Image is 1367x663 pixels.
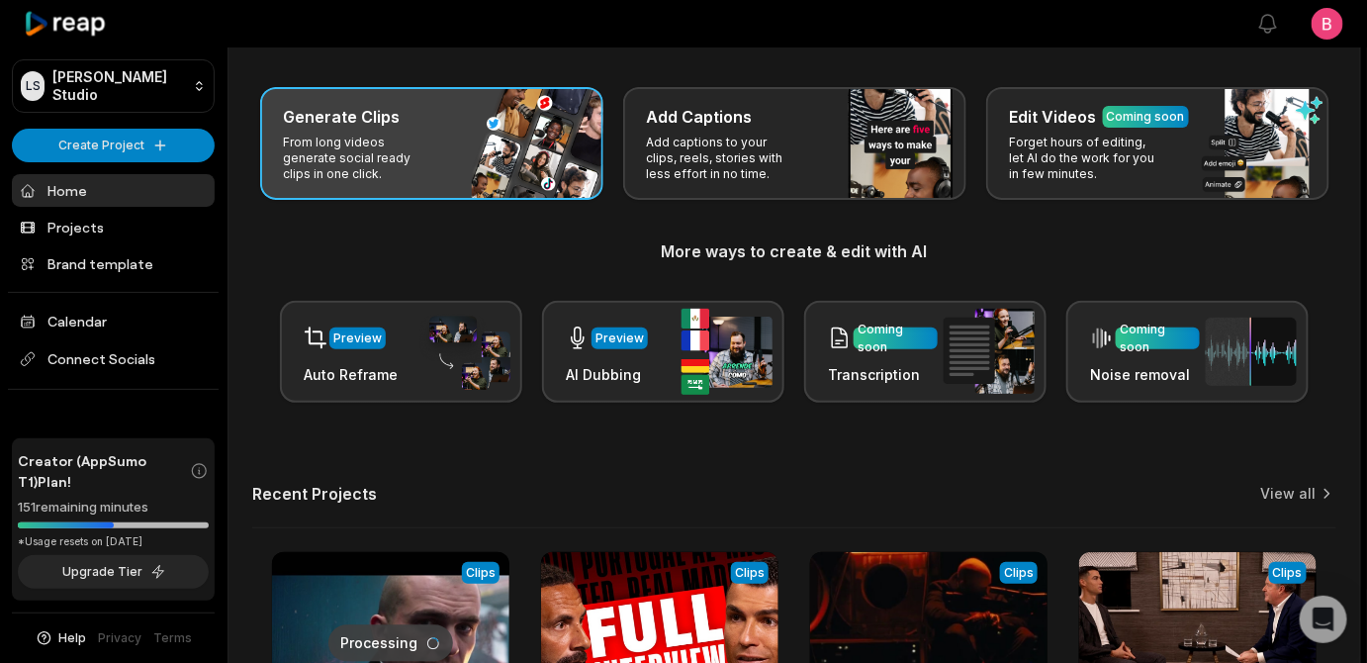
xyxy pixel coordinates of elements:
[1010,105,1097,129] h3: Edit Videos
[52,68,185,104] p: [PERSON_NAME] Studio
[12,211,215,243] a: Projects
[1090,364,1200,385] h3: Noise removal
[595,330,644,347] div: Preview
[1206,318,1297,386] img: noise_removal.png
[21,71,45,101] div: LS
[647,135,800,182] p: Add captions to your clips, reels, stories with less effort in no time.
[647,105,753,129] h3: Add Captions
[944,309,1035,394] img: transcription.png
[252,484,377,504] h2: Recent Projects
[252,239,1336,263] h3: More ways to create & edit with AI
[1261,484,1317,504] a: View all
[682,309,773,395] img: ai_dubbing.png
[18,534,209,549] div: *Usage resets on [DATE]
[1120,321,1196,356] div: Coming soon
[1300,596,1347,643] div: Open Intercom Messenger
[12,129,215,162] button: Create Project
[18,450,190,492] span: Creator (AppSumo T1) Plan!
[12,174,215,207] a: Home
[566,364,648,385] h3: AI Dubbing
[1010,135,1163,182] p: Forget hours of editing, let AI do the work for you in few minutes.
[828,364,938,385] h3: Transcription
[12,341,215,377] span: Connect Socials
[18,555,209,589] button: Upgrade Tier
[284,135,437,182] p: From long videos generate social ready clips in one click.
[35,629,87,647] button: Help
[284,105,401,129] h3: Generate Clips
[858,321,934,356] div: Coming soon
[12,247,215,280] a: Brand template
[18,498,209,518] div: 151 remaining minutes
[333,330,382,347] div: Preview
[154,629,193,647] a: Terms
[1107,108,1185,126] div: Coming soon
[419,314,510,391] img: auto_reframe.png
[304,364,398,385] h3: Auto Reframe
[59,629,87,647] span: Help
[99,629,142,647] a: Privacy
[12,305,215,337] a: Calendar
